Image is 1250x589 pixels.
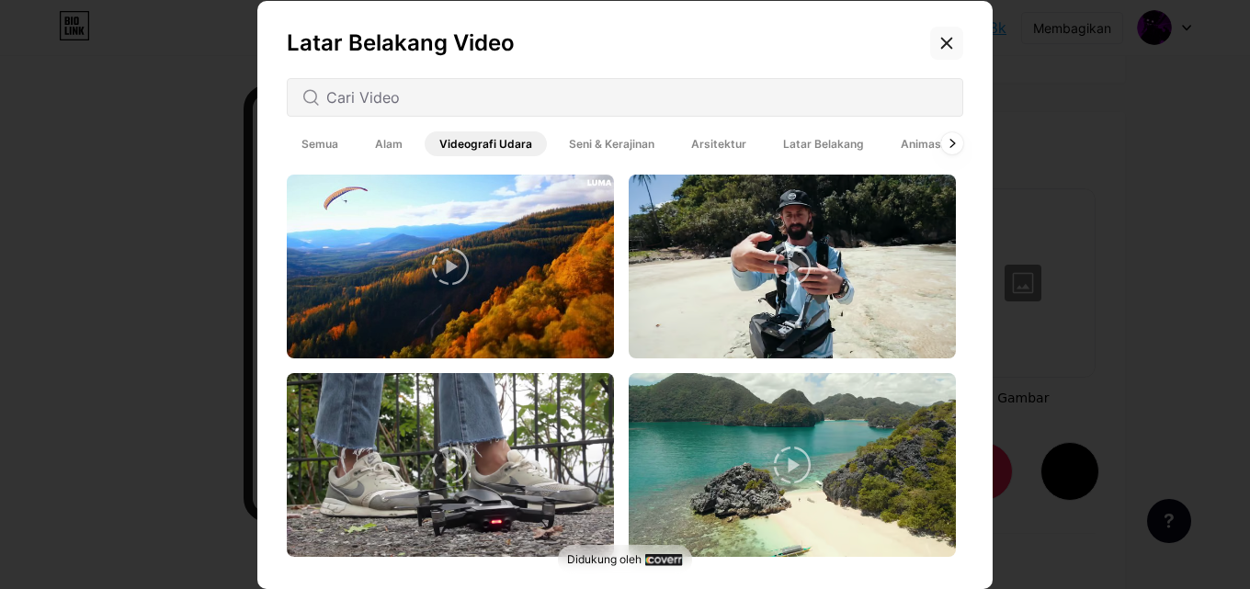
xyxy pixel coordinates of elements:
font: Seni & Kerajinan [569,137,654,151]
font: Alam [375,137,403,151]
font: Semua [301,137,338,151]
font: Videografi Udara [439,137,532,151]
font: Arsitektur [691,137,746,151]
font: Latar Belakang [783,137,864,151]
font: Didukung oleh [567,552,642,566]
input: Cari Video [326,86,948,108]
font: Animasi [901,137,944,151]
font: Latar Belakang Video [287,29,515,56]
